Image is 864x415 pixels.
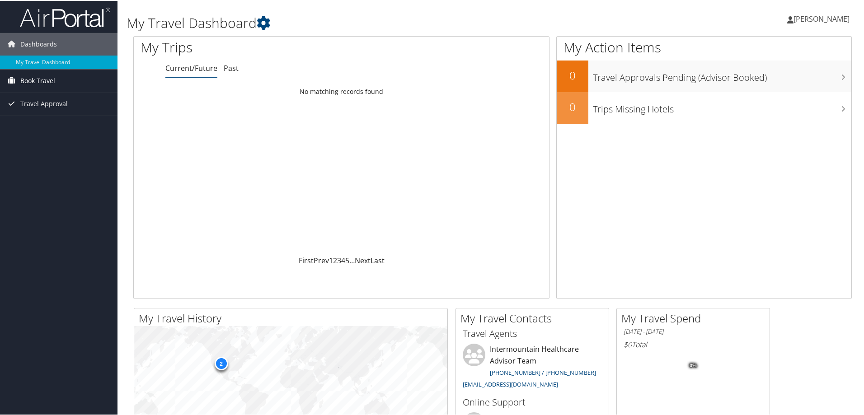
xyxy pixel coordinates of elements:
span: Dashboards [20,32,57,55]
span: Book Travel [20,69,55,91]
a: [PERSON_NAME] [787,5,859,32]
a: 5 [345,255,349,265]
a: Last [371,255,385,265]
h2: 0 [557,98,588,114]
tspan: 0% [690,362,697,368]
a: 0Trips Missing Hotels [557,91,851,123]
h6: [DATE] - [DATE] [624,326,763,335]
a: Past [224,62,239,72]
span: [PERSON_NAME] [794,13,850,23]
a: First [299,255,314,265]
h3: Trips Missing Hotels [593,98,851,115]
img: airportal-logo.png [20,6,110,27]
h2: My Travel Contacts [460,310,609,325]
a: Prev [314,255,329,265]
a: [EMAIL_ADDRESS][DOMAIN_NAME] [463,379,558,387]
div: 2 [214,356,228,369]
a: 2 [333,255,337,265]
h1: My Action Items [557,37,851,56]
a: 1 [329,255,333,265]
h3: Travel Approvals Pending (Advisor Booked) [593,66,851,83]
a: [PHONE_NUMBER] / [PHONE_NUMBER] [490,368,596,376]
a: Current/Future [165,62,217,72]
td: No matching records found [134,83,549,99]
span: $0 [624,339,632,349]
h2: My Travel History [139,310,447,325]
h3: Online Support [463,395,602,408]
span: … [349,255,355,265]
a: 4 [341,255,345,265]
span: Travel Approval [20,92,68,114]
h3: Travel Agents [463,326,602,339]
a: Next [355,255,371,265]
h6: Total [624,339,763,349]
li: Intermountain Healthcare Advisor Team [458,343,606,391]
h1: My Trips [141,37,369,56]
a: 3 [337,255,341,265]
a: 0Travel Approvals Pending (Advisor Booked) [557,60,851,91]
h2: My Travel Spend [621,310,770,325]
h1: My Travel Dashboard [127,13,615,32]
h2: 0 [557,67,588,82]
